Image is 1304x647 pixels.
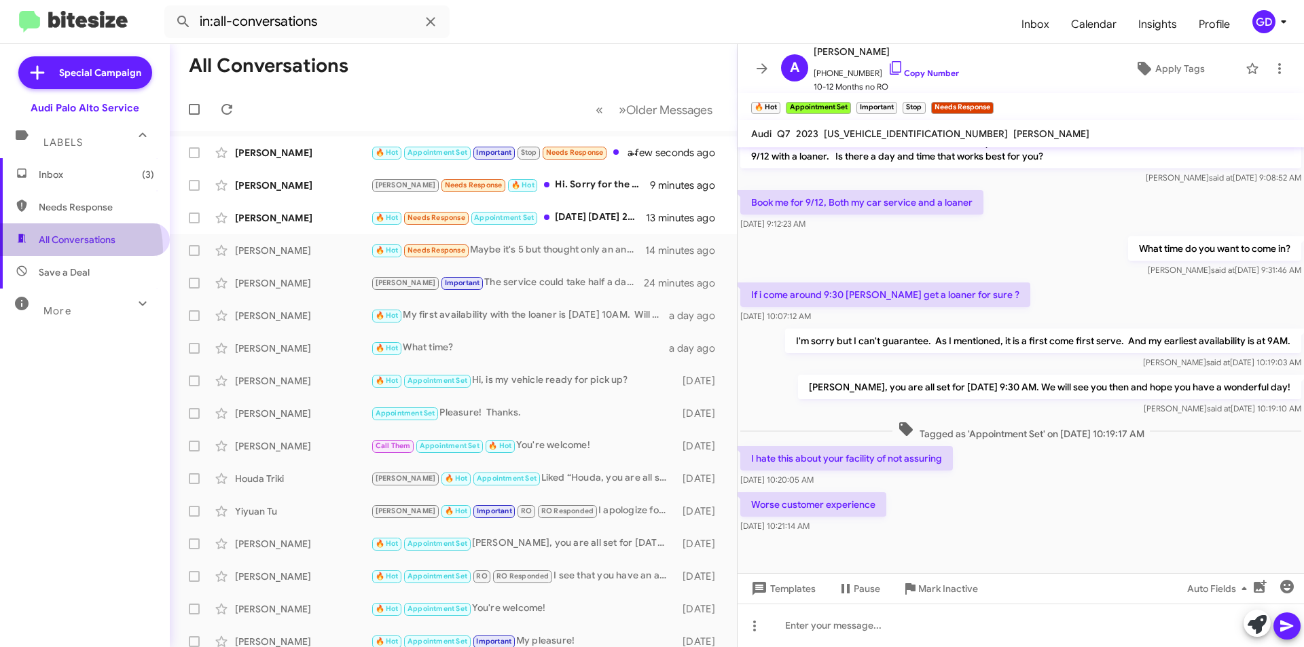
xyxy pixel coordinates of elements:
div: [PERSON_NAME] [235,407,371,420]
div: [DATE] [676,374,726,388]
button: Pause [827,576,891,601]
span: [DATE] 10:21:14 AM [740,521,810,531]
div: [PERSON_NAME] [235,211,371,225]
span: 🔥 Hot [445,506,468,515]
div: You're welcome! [371,438,676,454]
span: Appointment Set [407,637,467,646]
span: 🔥 Hot [488,441,511,450]
span: Needs Response [445,181,503,189]
div: Worse customer experience [371,145,645,160]
span: Audi [751,128,772,140]
span: Important [476,637,511,646]
span: 🔥 Hot [376,246,399,255]
div: Audi Palo Alto Service [31,101,139,115]
div: GD [1252,10,1275,33]
span: [PERSON_NAME] [376,181,436,189]
div: [PERSON_NAME] [235,374,371,388]
p: I'm sorry but I can't guarantee. As I mentioned, it is a first come first serve. And my earliest ... [785,329,1301,353]
span: Appointment Set [376,409,435,418]
span: « [596,101,603,118]
span: Needs Response [39,200,154,214]
div: Hi. Sorry for the slow response. Could we get this car in some time this week? What's needed besi... [371,177,650,193]
span: Labels [43,136,83,149]
span: Auto Fields [1187,576,1252,601]
span: Older Messages [626,103,712,117]
span: 🔥 Hot [376,344,399,352]
div: [PERSON_NAME], you are all set for [DATE] 9 AM. We will see you then and hope you have a wonderfu... [371,536,676,551]
span: [PERSON_NAME] [DATE] 9:31:46 AM [1148,265,1301,275]
button: GD [1241,10,1289,33]
span: Appointment Set [407,376,467,385]
span: Appointment Set [474,213,534,222]
div: What time? [371,340,669,356]
a: Inbox [1011,5,1060,44]
p: Worse customer experience [740,492,886,517]
div: [DATE] [676,537,726,551]
span: RO Responded [496,572,549,580]
div: 9 minutes ago [650,179,726,192]
span: [PERSON_NAME] [814,43,959,60]
span: Call Them [376,441,411,450]
div: [DATE] [676,602,726,616]
span: 🔥 Hot [445,474,468,483]
span: All Conversations [39,233,115,246]
span: said at [1207,403,1231,413]
div: a day ago [669,341,726,355]
span: Special Campaign [59,66,141,79]
small: Appointment Set [786,102,850,114]
span: 🔥 Hot [376,604,399,613]
div: Yiyuan Tu [235,504,371,518]
span: Stop [521,148,537,157]
span: Apply Tags [1155,56,1205,81]
span: RO Responded [541,506,594,515]
small: 🔥 Hot [751,102,780,114]
div: [PERSON_NAME] [235,341,371,355]
div: 13 minutes ago [646,211,726,225]
span: 🔥 Hot [511,181,535,189]
span: Templates [748,576,816,601]
span: [PERSON_NAME] [376,506,436,515]
span: [PERSON_NAME] [376,474,436,483]
span: RO [521,506,532,515]
div: [DATE] [DATE] 2pm was my appointment. I'm an ER doctor on a 24 hr shift [DATE]. [371,210,646,225]
small: Needs Response [931,102,994,114]
span: 🔥 Hot [376,376,399,385]
span: Calendar [1060,5,1127,44]
span: [US_VEHICLE_IDENTIFICATION_NUMBER] [824,128,1008,140]
p: If i come around 9:30 [PERSON_NAME] get a loaner for sure ? [740,282,1030,307]
span: said at [1211,265,1235,275]
span: [PERSON_NAME] [DATE] 10:19:03 AM [1143,357,1301,367]
span: [PHONE_NUMBER] [814,60,959,80]
div: [PERSON_NAME] [235,537,371,551]
p: [PERSON_NAME], you are all set for [DATE] 9:30 AM. We will see you then and hope you have a wonde... [798,375,1301,399]
h1: All Conversations [189,55,348,77]
span: Needs Response [407,213,465,222]
span: Mark Inactive [918,576,978,601]
div: Pleasure! Thanks. [371,405,676,421]
p: I hate this about your facility of not assuring [740,446,953,470]
div: I see that you have an appt. this morning. See you soon. [371,568,676,584]
div: [DATE] [676,472,726,485]
span: [PERSON_NAME] [DATE] 9:08:52 AM [1146,172,1301,183]
div: [DATE] [676,439,726,453]
span: Profile [1188,5,1241,44]
a: Insights [1127,5,1188,44]
span: Needs Response [407,246,465,255]
div: 24 minutes ago [645,276,726,290]
span: Needs Response [546,148,604,157]
div: [PERSON_NAME] [235,309,371,322]
div: You're welcome! [371,601,676,616]
p: What time do you want to come in? [1128,236,1301,261]
div: My first availability with the loaner is [DATE] 10AM. Will this work? [371,308,669,323]
span: said at [1206,357,1230,367]
span: RO [476,572,487,580]
button: Mark Inactive [891,576,989,601]
div: a day ago [669,309,726,322]
span: Save a Deal [39,265,90,279]
span: » [619,101,626,118]
input: Search [164,5,450,38]
div: [PERSON_NAME] [235,602,371,616]
span: Important [445,278,480,287]
div: Liked “Houda, you are all set for [DATE] 10 AM. We will see you then and hope you have a wonderfu... [371,470,676,486]
button: Templates [738,576,827,601]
